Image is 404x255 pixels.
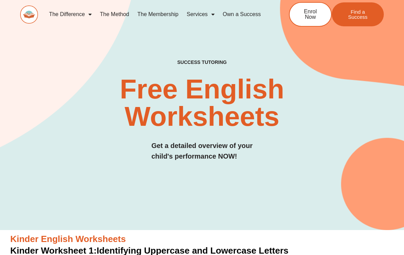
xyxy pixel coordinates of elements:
[289,2,332,27] a: Enrol Now
[82,76,322,130] h2: Free English Worksheets​
[45,6,96,22] a: The Difference
[148,59,256,65] h4: SUCCESS TUTORING​
[151,140,253,162] h3: Get a detailed overview of your child's performance NOW!
[300,9,321,20] span: Enrol Now
[219,6,265,22] a: Own a Success
[342,9,374,19] span: Find a Success
[182,6,218,22] a: Services
[96,6,133,22] a: The Method
[10,233,394,245] h3: Kinder English Worksheets
[133,6,182,22] a: The Membership
[45,6,268,22] nav: Menu
[332,2,384,26] a: Find a Success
